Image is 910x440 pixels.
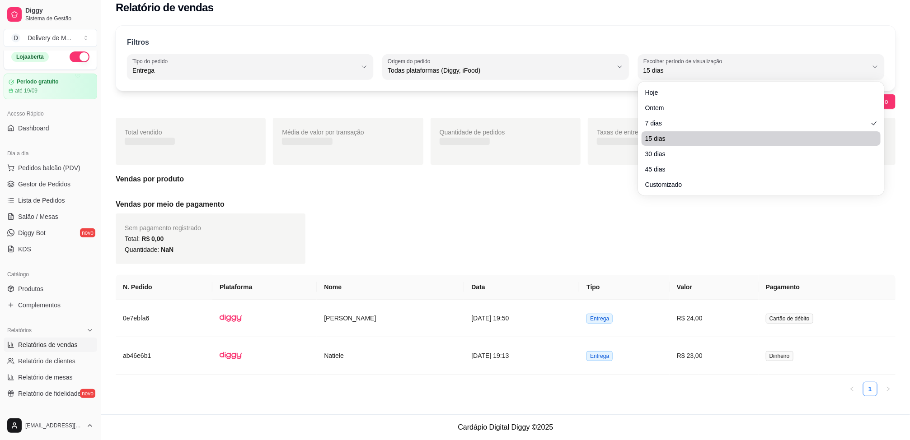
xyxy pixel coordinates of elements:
[863,382,877,396] a: 1
[845,382,859,396] button: left
[845,382,859,396] li: Previous Page
[881,382,896,396] li: Next Page
[18,373,73,382] span: Relatório de mesas
[586,351,613,361] span: Entrega
[18,301,61,310] span: Complementos
[25,7,94,15] span: Diggy
[645,103,868,112] span: Ontem
[759,275,896,300] th: Pagamento
[132,66,357,75] span: Entrega
[766,314,813,324] span: Cartão de débito
[125,246,174,253] span: Quantidade:
[645,134,868,143] span: 15 dias
[597,129,645,136] span: Taxas de entrega
[18,228,46,237] span: Diggy Bot
[881,382,896,396] button: right
[282,129,364,136] span: Média de valor por transação
[464,275,579,300] th: Data
[125,235,164,242] span: Total:
[18,180,70,189] span: Gestor de Pedidos
[849,386,855,392] span: left
[28,33,71,42] div: Delivery de M ...
[388,66,612,75] span: Todas plataformas (Diggy, iFood)
[125,224,201,232] span: Sem pagamento registrado
[18,124,49,133] span: Dashboard
[643,57,725,65] label: Escolher período de visualização
[17,79,59,85] article: Período gratuito
[886,386,891,392] span: right
[643,66,868,75] span: 15 dias
[4,29,97,47] button: Select a team
[70,51,89,62] button: Alterar Status
[161,246,174,253] span: NaN
[18,212,58,221] span: Salão / Mesas
[141,235,164,242] span: R$ 0,00
[579,275,670,300] th: Tipo
[18,389,81,398] span: Relatório de fidelidade
[18,284,43,293] span: Produtos
[4,107,97,121] div: Acesso Rápido
[440,129,505,136] span: Quantidade de pedidos
[388,57,433,65] label: Origem do pedido
[645,88,868,97] span: Hoje
[18,163,80,172] span: Pedidos balcão (PDV)
[670,275,759,300] th: Valor
[25,15,94,22] span: Sistema de Gestão
[18,245,31,254] span: KDS
[18,357,75,366] span: Relatório de clientes
[863,382,877,396] li: 1
[125,129,162,136] span: Total vendido
[116,0,214,15] h2: Relatório de vendas
[670,337,759,375] td: R$ 23,00
[766,351,793,361] span: Dinheiro
[4,267,97,282] div: Catálogo
[317,337,464,375] td: Natiele
[18,340,78,349] span: Relatórios de vendas
[11,52,49,62] div: Loja aberta
[645,180,868,189] span: Customizado
[132,57,171,65] label: Tipo do pedido
[586,314,613,324] span: Entrega
[25,422,83,429] span: [EMAIL_ADDRESS][DOMAIN_NAME]
[116,275,212,300] th: N. Pedido
[212,275,317,300] th: Plataforma
[317,300,464,337] td: [PERSON_NAME]
[464,337,579,375] td: [DATE] 19:13
[116,174,896,185] h5: Vendas por produto
[116,337,212,375] td: ab46e6b1
[220,307,242,329] img: diggy
[7,327,32,334] span: Relatórios
[317,275,464,300] th: Nome
[127,37,149,48] p: Filtros
[11,33,20,42] span: D
[116,300,212,337] td: 0e7ebfa6
[670,300,759,337] td: R$ 24,00
[220,344,242,367] img: diggy
[645,149,868,158] span: 30 dias
[4,146,97,161] div: Dia a dia
[116,199,896,210] h5: Vendas por meio de pagamento
[464,300,579,337] td: [DATE] 19:50
[645,165,868,174] span: 45 dias
[18,196,65,205] span: Lista de Pedidos
[101,414,910,440] footer: Cardápio Digital Diggy © 2025
[645,119,868,128] span: 7 dias
[15,87,38,94] article: até 19/09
